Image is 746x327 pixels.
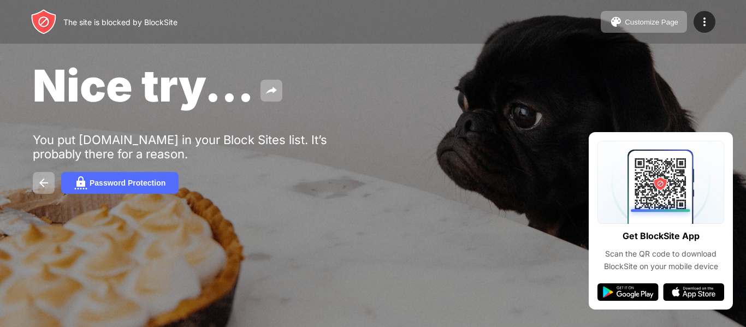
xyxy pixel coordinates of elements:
[33,133,370,161] div: You put [DOMAIN_NAME] in your Block Sites list. It’s probably there for a reason.
[601,11,687,33] button: Customize Page
[63,17,177,27] div: The site is blocked by BlockSite
[265,84,278,97] img: share.svg
[61,172,179,194] button: Password Protection
[663,283,724,301] img: app-store.svg
[31,9,57,35] img: header-logo.svg
[625,18,678,26] div: Customize Page
[597,283,659,301] img: google-play.svg
[698,15,711,28] img: menu-icon.svg
[33,59,254,112] span: Nice try...
[74,176,87,189] img: password.svg
[90,179,165,187] div: Password Protection
[609,15,623,28] img: pallet.svg
[597,248,724,272] div: Scan the QR code to download BlockSite on your mobile device
[37,176,50,189] img: back.svg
